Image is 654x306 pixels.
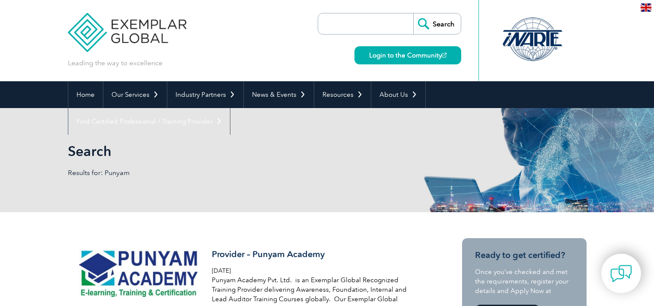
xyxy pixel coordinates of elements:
[68,108,230,135] a: Find Certified Professional / Training Provider
[103,81,167,108] a: Our Services
[354,46,461,64] a: Login to the Community
[475,250,574,261] h3: Ready to get certified?
[68,81,103,108] a: Home
[442,53,447,57] img: open_square.png
[371,81,425,108] a: About Us
[212,249,417,260] h3: Provider – Punyam Academy
[413,13,461,34] input: Search
[68,143,400,159] h1: Search
[68,58,163,68] p: Leading the way to excellence
[68,168,327,178] p: Results for: Punyam
[610,263,632,284] img: contact-chat.png
[79,249,198,297] img: PunyamAcademy.com_logo-300x120.jpg
[212,267,231,274] span: [DATE]
[314,81,371,108] a: Resources
[167,81,243,108] a: Industry Partners
[641,3,651,12] img: en
[244,81,314,108] a: News & Events
[475,267,574,296] p: Once you’ve checked and met the requirements, register your details and Apply Now at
